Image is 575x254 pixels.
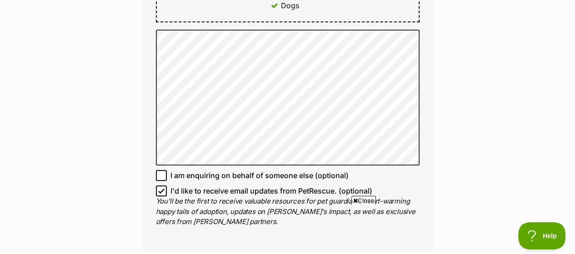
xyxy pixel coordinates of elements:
span: I'd like to receive email updates from PetRescue. (optional) [170,185,372,196]
p: You'll be the first to receive valuable resources for pet guardians, heart-warming happy tails of... [156,196,420,227]
span: Close [351,196,376,205]
iframe: Advertisement [67,209,508,249]
span: I am enquiring on behalf of someone else (optional) [170,170,349,181]
iframe: Help Scout Beacon - Open [518,222,566,249]
div: Dogs [281,1,299,10]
